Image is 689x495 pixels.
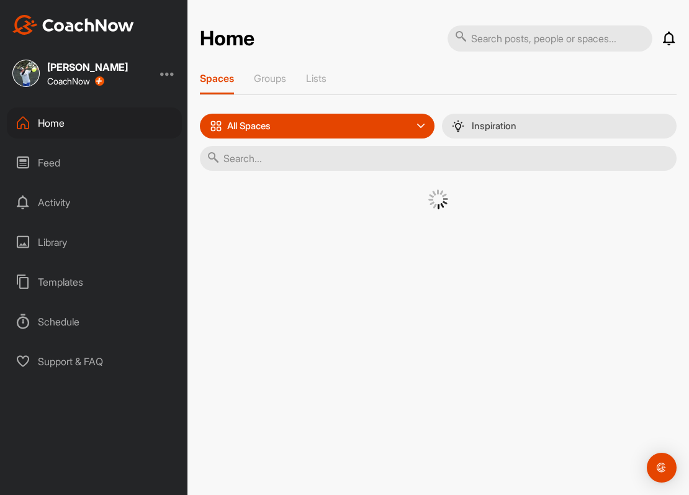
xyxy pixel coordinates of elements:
div: Support & FAQ [7,346,182,377]
input: Search posts, people or spaces... [448,25,652,52]
img: icon [210,120,222,132]
img: G6gVgL6ErOh57ABN0eRmCEwV0I4iEi4d8EwaPGI0tHgoAbU4EAHFLEQAh+QQFCgALACwIAA4AGAASAAAEbHDJSesaOCdk+8xg... [428,189,448,209]
p: Lists [306,72,326,84]
h2: Home [200,27,254,51]
p: Groups [254,72,286,84]
div: Feed [7,147,182,178]
p: Inspiration [472,121,516,131]
div: Templates [7,266,182,297]
div: Schedule [7,306,182,337]
div: Open Intercom Messenger [647,453,677,483]
p: All Spaces [227,121,271,131]
input: Search... [200,146,677,171]
img: CoachNow [12,15,134,35]
img: menuIcon [452,120,464,132]
p: Spaces [200,72,234,84]
div: Library [7,227,182,258]
div: [PERSON_NAME] [47,62,128,72]
div: Activity [7,187,182,218]
div: Home [7,107,182,139]
div: CoachNow [47,76,104,86]
img: square_a7c86f38b7a5625682a0edcfab056767.jpg [12,60,40,87]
